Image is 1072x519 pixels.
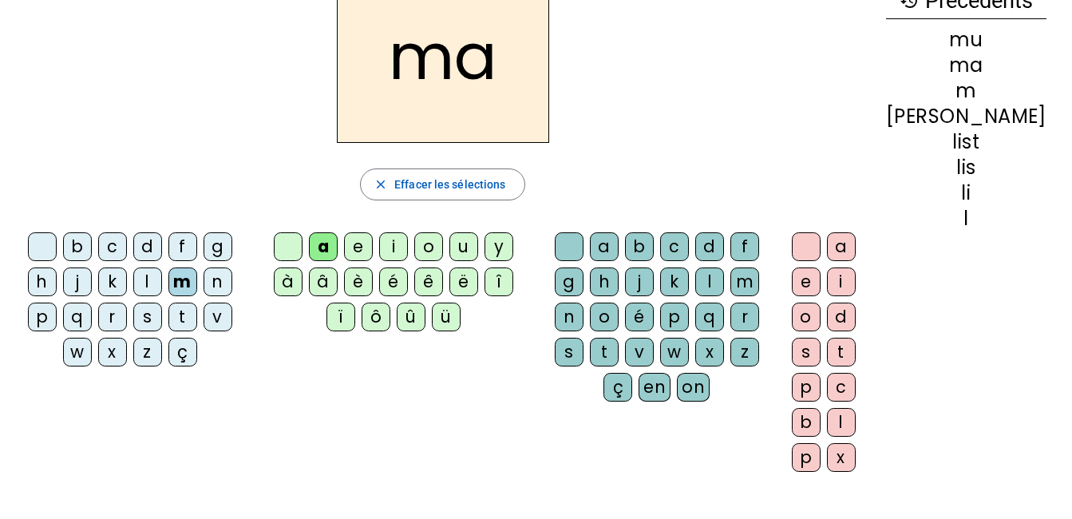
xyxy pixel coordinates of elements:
div: n [204,267,232,296]
div: mu [886,30,1046,50]
div: n [555,303,583,331]
div: i [379,232,408,261]
div: o [414,232,443,261]
div: t [590,338,619,366]
mat-icon: close [374,177,388,192]
div: li [886,184,1046,203]
div: d [133,232,162,261]
div: m [730,267,759,296]
div: c [827,373,856,402]
div: j [625,267,654,296]
div: û [397,303,425,331]
div: lis [886,158,1046,177]
div: ç [603,373,632,402]
div: p [28,303,57,331]
div: è [344,267,373,296]
div: m [168,267,197,296]
div: w [660,338,689,366]
div: v [625,338,654,366]
div: k [98,267,127,296]
div: t [168,303,197,331]
div: o [792,303,821,331]
div: g [204,232,232,261]
div: x [827,443,856,472]
div: a [309,232,338,261]
div: c [98,232,127,261]
div: é [379,267,408,296]
div: v [204,303,232,331]
div: ü [432,303,461,331]
div: b [792,408,821,437]
div: p [792,443,821,472]
div: on [677,373,710,402]
div: t [827,338,856,366]
div: â [309,267,338,296]
div: k [660,267,689,296]
div: u [449,232,478,261]
div: q [695,303,724,331]
div: b [63,232,92,261]
div: ï [326,303,355,331]
div: h [28,267,57,296]
div: s [133,303,162,331]
div: ë [449,267,478,296]
div: ê [414,267,443,296]
button: Effacer les sélections [360,168,525,200]
div: d [827,303,856,331]
div: l [886,209,1046,228]
div: x [98,338,127,366]
div: w [63,338,92,366]
div: ç [168,338,197,366]
div: g [555,267,583,296]
div: l [827,408,856,437]
div: à [274,267,303,296]
div: z [133,338,162,366]
div: b [625,232,654,261]
div: q [63,303,92,331]
div: î [485,267,513,296]
div: p [792,373,821,402]
div: e [792,267,821,296]
div: i [827,267,856,296]
div: ma [886,56,1046,75]
div: r [98,303,127,331]
span: Effacer les sélections [394,175,505,194]
div: list [886,133,1046,152]
div: c [660,232,689,261]
div: ô [362,303,390,331]
div: d [695,232,724,261]
div: p [660,303,689,331]
div: z [730,338,759,366]
div: en [639,373,670,402]
div: e [344,232,373,261]
div: y [485,232,513,261]
div: j [63,267,92,296]
div: a [827,232,856,261]
div: s [555,338,583,366]
div: l [133,267,162,296]
div: r [730,303,759,331]
div: [PERSON_NAME] [886,107,1046,126]
div: o [590,303,619,331]
div: f [168,232,197,261]
div: a [590,232,619,261]
div: l [695,267,724,296]
div: m [886,81,1046,101]
div: é [625,303,654,331]
div: s [792,338,821,366]
div: h [590,267,619,296]
div: f [730,232,759,261]
div: x [695,338,724,366]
